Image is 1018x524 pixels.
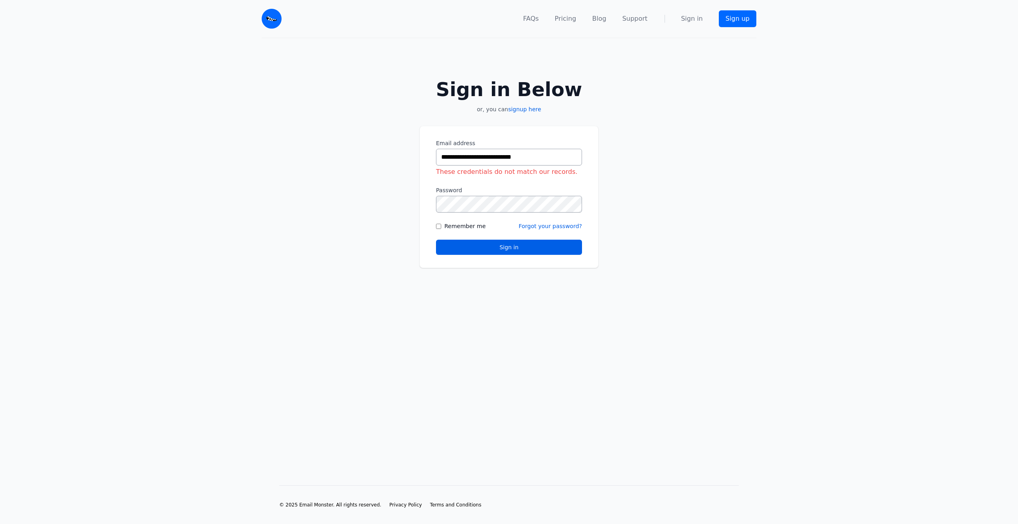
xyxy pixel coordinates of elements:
[389,502,422,508] a: Privacy Policy
[436,240,582,255] button: Sign in
[444,222,486,230] label: Remember me
[681,14,703,24] a: Sign in
[523,14,539,24] a: FAQs
[430,502,481,508] a: Terms and Conditions
[262,9,282,29] img: Email Monster
[508,106,541,112] a: signup here
[420,105,598,113] p: or, you can
[436,167,582,177] div: These credentials do not match our records.
[436,186,582,194] label: Password
[420,80,598,99] h2: Sign in Below
[555,14,576,24] a: Pricing
[592,14,606,24] a: Blog
[519,223,582,229] a: Forgot your password?
[279,502,381,508] li: © 2025 Email Monster. All rights reserved.
[622,14,647,24] a: Support
[719,10,756,27] a: Sign up
[436,139,582,147] label: Email address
